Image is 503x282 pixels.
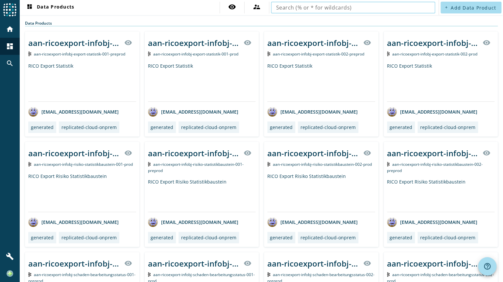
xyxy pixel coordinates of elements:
img: Kafka Topic: aan-ricoexport-infobj-schaden-bearbeitungsstatus-001-preprod [28,272,31,277]
div: aan-ricoexport-infobj-schaden-bearbeitungsstatus-002-_stage_ [387,258,479,269]
div: aan-ricoexport-infobj-schaden-bearbeitungsstatus-002-_stage_ [267,258,359,269]
button: Add Data Product [441,2,501,13]
mat-icon: visibility [483,39,491,47]
mat-icon: search [6,59,14,67]
div: generated [270,124,293,130]
div: replicated-cloud-onprem [300,234,356,241]
div: aan-ricoexport-infobj-risiko-statistikbaustein-002-_stage_ [387,148,479,159]
img: avatar [28,107,38,117]
img: Kafka Topic: aan-ricoexport-infobj-export-statistik-001-prod [148,52,151,56]
div: aan-ricoexport-infobj-export-statistik-002-_stage_ [387,37,479,48]
mat-icon: visibility [244,149,251,157]
mat-icon: visibility [124,39,132,47]
div: [EMAIL_ADDRESS][DOMAIN_NAME] [148,107,238,117]
div: [EMAIL_ADDRESS][DOMAIN_NAME] [28,217,119,227]
span: Kafka Topic: aan-ricoexport-infobj-risiko-statistikbaustein-002-prod [273,162,372,167]
img: Kafka Topic: aan-ricoexport-infobj-risiko-statistikbaustein-002-prod [267,162,270,166]
div: RICO Export Risiko Statistikbaustein [148,179,256,212]
img: Kafka Topic: aan-ricoexport-infobj-export-statistik-002-prod [387,52,390,56]
mat-icon: visibility [483,149,491,157]
img: avatar [267,217,277,227]
div: generated [151,234,173,241]
div: RICO Export Statistik [28,63,136,101]
span: Kafka Topic: aan-ricoexport-infobj-risiko-statistikbaustein-001-prod [34,162,133,167]
span: Kafka Topic: aan-ricoexport-infobj-export-statistik-001-prod [153,51,238,57]
div: [EMAIL_ADDRESS][DOMAIN_NAME] [387,217,477,227]
span: Kafka Topic: aan-ricoexport-infobj-export-statistik-002-preprod [273,51,364,57]
mat-icon: add [444,6,448,9]
mat-icon: visibility [244,39,251,47]
img: avatar [148,217,158,227]
div: RICO Export Statistik [267,63,375,101]
mat-icon: dashboard [6,42,14,50]
div: generated [270,234,293,241]
mat-icon: help_outline [483,262,491,270]
div: aan-ricoexport-infobj-export-statistik-001-_stage_ [148,37,240,48]
input: Search (% or * for wildcards) [276,4,430,11]
mat-icon: home [6,25,14,33]
mat-icon: supervisor_account [253,3,261,11]
div: aan-ricoexport-infobj-schaden-bearbeitungsstatus-001-_stage_ [28,258,120,269]
img: Kafka Topic: aan-ricoexport-infobj-schaden-bearbeitungsstatus-002-preprod [267,272,270,277]
span: Kafka Topic: aan-ricoexport-infobj-export-statistik-002-prod [392,51,477,57]
div: RICO Export Risiko Statistikbaustein [267,173,375,212]
mat-icon: build [6,252,14,260]
img: avatar [267,107,277,117]
span: Kafka Topic: aan-ricoexport-infobj-risiko-statistikbaustein-001-preprod [148,162,244,173]
mat-icon: visibility [363,39,371,47]
div: [EMAIL_ADDRESS][DOMAIN_NAME] [148,217,238,227]
div: aan-ricoexport-infobj-risiko-statistikbaustein-001-_stage_ [28,148,120,159]
img: Kafka Topic: aan-ricoexport-infobj-export-statistik-002-preprod [267,52,270,56]
img: avatar [387,217,397,227]
div: RICO Export Statistik [148,63,256,101]
div: replicated-cloud-onprem [181,234,236,241]
div: aan-ricoexport-infobj-export-statistik-001-_stage_ [28,37,120,48]
img: Kafka Topic: aan-ricoexport-infobj-risiko-statistikbaustein-002-preprod [387,162,390,166]
div: generated [390,124,412,130]
div: Data Products [25,20,498,26]
img: avatar [148,107,158,117]
img: avatar [387,107,397,117]
img: 8012e1343bfd457310dd09ccc386588a [7,270,13,277]
div: aan-ricoexport-infobj-export-statistik-002-_stage_ [267,37,359,48]
span: Data Products [26,4,74,11]
div: [EMAIL_ADDRESS][DOMAIN_NAME] [267,217,358,227]
mat-icon: visibility [363,149,371,157]
div: RICO Export Risiko Statistikbaustein [387,179,495,212]
mat-icon: visibility [363,259,371,267]
mat-icon: visibility [124,259,132,267]
img: avatar [28,217,38,227]
div: RICO Export Risiko Statistikbaustein [28,173,136,212]
div: generated [390,234,412,241]
mat-icon: visibility [228,3,236,11]
div: generated [31,234,54,241]
div: aan-ricoexport-infobj-schaden-bearbeitungsstatus-001-_stage_ [148,258,240,269]
span: Kafka Topic: aan-ricoexport-infobj-export-statistik-001-preprod [34,51,125,57]
div: generated [151,124,173,130]
div: replicated-cloud-onprem [61,234,117,241]
div: generated [31,124,54,130]
div: [EMAIL_ADDRESS][DOMAIN_NAME] [28,107,119,117]
img: spoud-logo.svg [3,3,16,16]
mat-icon: visibility [244,259,251,267]
div: aan-ricoexport-infobj-risiko-statistikbaustein-001-_stage_ [148,148,240,159]
div: replicated-cloud-onprem [300,124,356,130]
button: Data Products [23,2,77,13]
img: Kafka Topic: aan-ricoexport-infobj-schaden-bearbeitungsstatus-002-prod [387,272,390,277]
div: RICO Export Statistik [387,63,495,101]
span: Add Data Product [451,5,496,11]
img: Kafka Topic: aan-ricoexport-infobj-export-statistik-001-preprod [28,52,31,56]
div: replicated-cloud-onprem [61,124,117,130]
mat-icon: dashboard [26,4,34,11]
div: replicated-cloud-onprem [420,124,475,130]
div: [EMAIL_ADDRESS][DOMAIN_NAME] [267,107,358,117]
mat-icon: visibility [124,149,132,157]
span: Kafka Topic: aan-ricoexport-infobj-risiko-statistikbaustein-002-preprod [387,162,483,173]
div: replicated-cloud-onprem [181,124,236,130]
img: Kafka Topic: aan-ricoexport-infobj-risiko-statistikbaustein-001-preprod [148,162,151,166]
div: replicated-cloud-onprem [420,234,475,241]
img: Kafka Topic: aan-ricoexport-infobj-risiko-statistikbaustein-001-prod [28,162,31,166]
div: [EMAIL_ADDRESS][DOMAIN_NAME] [387,107,477,117]
img: Kafka Topic: aan-ricoexport-infobj-schaden-bearbeitungsstatus-001-prod [148,272,151,277]
div: aan-ricoexport-infobj-risiko-statistikbaustein-002-_stage_ [267,148,359,159]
